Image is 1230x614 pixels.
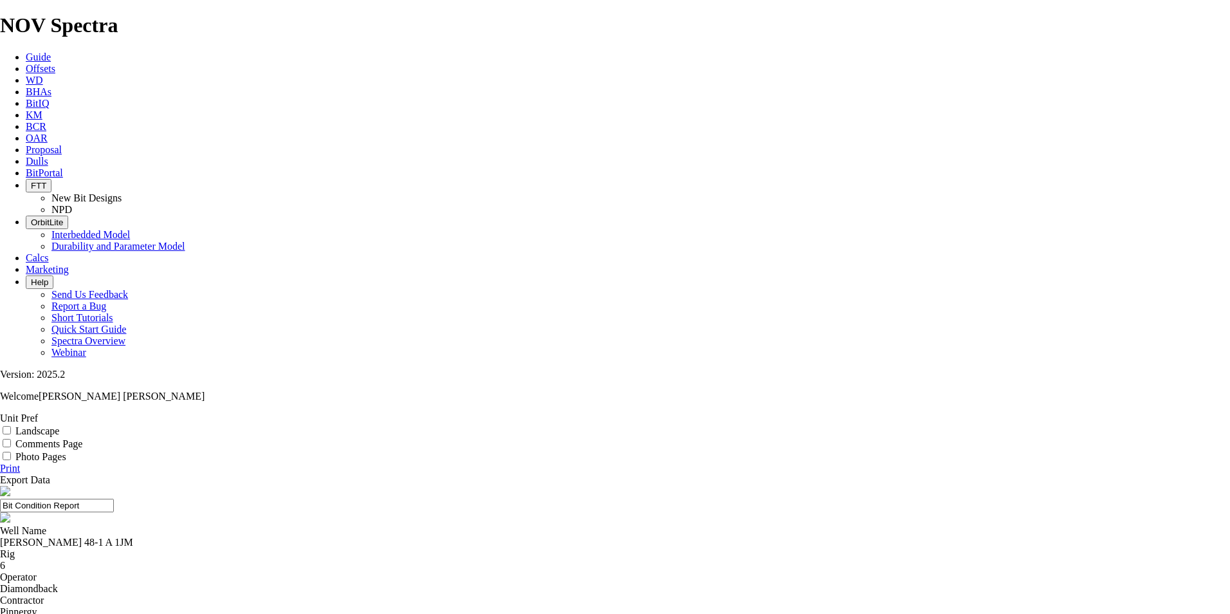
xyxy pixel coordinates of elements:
[15,451,66,462] label: Photo Pages
[31,277,48,287] span: Help
[51,241,185,252] a: Durability and Parameter Model
[26,144,62,155] a: Proposal
[51,347,86,358] a: Webinar
[51,312,113,323] a: Short Tutorials
[26,216,68,229] button: OrbitLite
[51,204,72,215] a: NPD
[15,438,82,449] label: Comments Page
[26,264,69,275] a: Marketing
[51,301,106,312] a: Report a Bug
[51,289,128,300] a: Send Us Feedback
[26,156,48,167] a: Dulls
[31,218,63,227] span: OrbitLite
[26,51,51,62] a: Guide
[31,181,46,191] span: FTT
[26,167,63,178] a: BitPortal
[39,391,205,402] span: [PERSON_NAME] [PERSON_NAME]
[26,133,48,144] a: OAR
[26,121,46,132] a: BCR
[15,425,59,436] label: Landscape
[26,98,49,109] a: BitIQ
[26,75,43,86] a: WD
[26,86,51,97] a: BHAs
[26,109,42,120] a: KM
[26,179,51,192] button: FTT
[51,229,130,240] a: Interbedded Model
[51,324,126,335] a: Quick Start Guide
[26,252,49,263] a: Calcs
[51,335,125,346] a: Spectra Overview
[26,63,55,74] a: Offsets
[51,192,122,203] a: New Bit Designs
[26,275,53,289] button: Help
